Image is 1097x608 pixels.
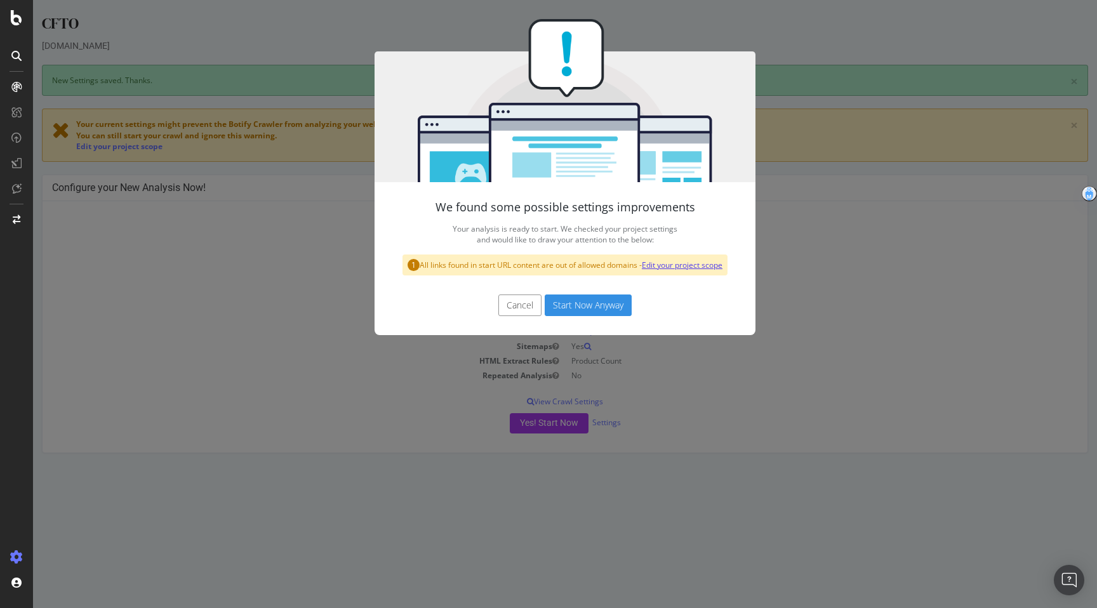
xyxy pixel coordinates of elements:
[1054,565,1084,595] div: Open Intercom Messenger
[367,220,697,248] p: Your analysis is ready to start. We checked your project settings and would like to draw your att...
[342,19,722,182] img: You're all set!
[465,294,509,316] button: Cancel
[369,254,695,275] div: All links found in start URL content are out of allowed domains -
[512,294,599,316] button: Start Now Anyway
[367,201,697,214] h4: We found some possible settings improvements
[609,260,689,270] a: Edit your project scope
[375,259,387,271] span: 1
